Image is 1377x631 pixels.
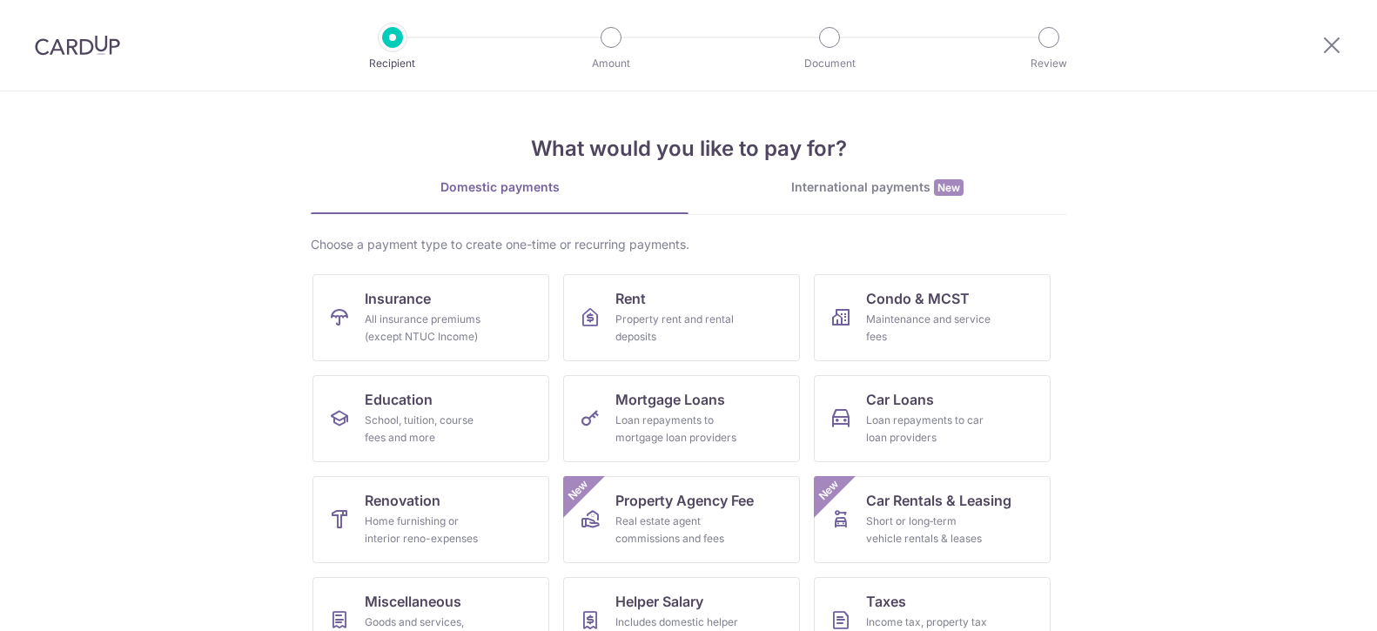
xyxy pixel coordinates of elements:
[564,476,593,505] span: New
[866,490,1011,511] span: Car Rentals & Leasing
[866,591,906,612] span: Taxes
[615,389,725,410] span: Mortgage Loans
[615,490,754,511] span: Property Agency Fee
[615,311,741,346] div: Property rent and rental deposits
[365,311,490,346] div: All insurance premiums (except NTUC Income)
[311,236,1066,253] div: Choose a payment type to create one-time or recurring payments.
[934,179,964,196] span: New
[765,55,894,72] p: Document
[365,591,461,612] span: Miscellaneous
[365,389,433,410] span: Education
[312,274,549,361] a: InsuranceAll insurance premiums (except NTUC Income)
[615,288,646,309] span: Rent
[615,591,703,612] span: Helper Salary
[365,288,431,309] span: Insurance
[866,412,991,446] div: Loan repayments to car loan providers
[311,133,1066,164] h4: What would you like to pay for?
[547,55,675,72] p: Amount
[365,412,490,446] div: School, tuition, course fees and more
[563,476,800,563] a: Property Agency FeeReal estate agent commissions and feesNew
[815,476,843,505] span: New
[688,178,1066,197] div: International payments
[35,35,120,56] img: CardUp
[814,476,1051,563] a: Car Rentals & LeasingShort or long‑term vehicle rentals & leasesNew
[984,55,1113,72] p: Review
[866,513,991,547] div: Short or long‑term vehicle rentals & leases
[312,476,549,563] a: RenovationHome furnishing or interior reno-expenses
[365,490,440,511] span: Renovation
[312,375,549,462] a: EducationSchool, tuition, course fees and more
[866,288,970,309] span: Condo & MCST
[814,274,1051,361] a: Condo & MCSTMaintenance and service fees
[1266,579,1360,622] iframe: Opens a widget where you can find more information
[328,55,457,72] p: Recipient
[615,513,741,547] div: Real estate agent commissions and fees
[365,513,490,547] div: Home furnishing or interior reno-expenses
[814,375,1051,462] a: Car LoansLoan repayments to car loan providers
[866,311,991,346] div: Maintenance and service fees
[615,412,741,446] div: Loan repayments to mortgage loan providers
[563,274,800,361] a: RentProperty rent and rental deposits
[311,178,688,196] div: Domestic payments
[563,375,800,462] a: Mortgage LoansLoan repayments to mortgage loan providers
[866,389,934,410] span: Car Loans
